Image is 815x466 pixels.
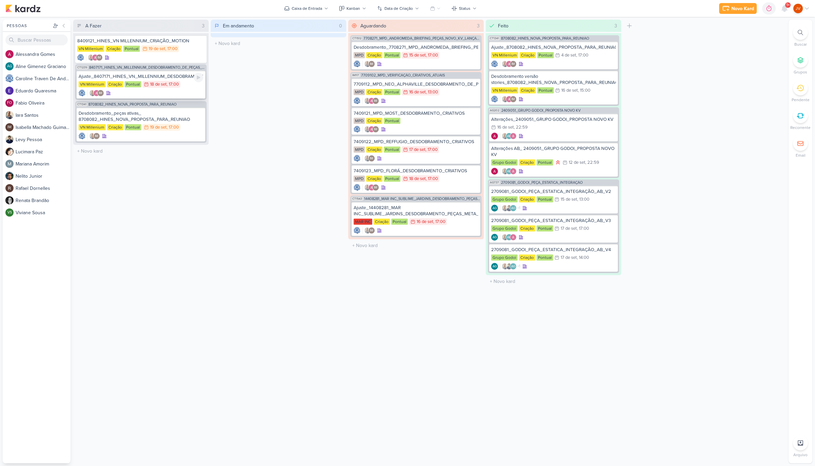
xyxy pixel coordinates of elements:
div: Colaboradores: Iara Santos, Aline Gimenez Graciano, Alessandra Gomes [500,234,517,241]
div: Desdobramento_7708271_MPD_ANDROMEDA_BRIEFING_PEÇAS_NOVO_KV_LANÇAMENTO [354,44,478,50]
div: VN Millenium [491,52,518,58]
div: Ajuste_14408281_MAR INC_SUBLIME_JARDINS_DESDOBRAMENTO_PEÇAS_META_ADS [354,205,478,217]
img: Alessandra Gomes [510,234,517,241]
span: CT1341 [489,37,500,40]
div: , 17:00 [425,148,438,152]
div: Criação [366,89,382,95]
div: MPD [354,89,365,95]
div: Criação [366,52,382,58]
div: 19 de set [149,47,165,51]
div: Criador(a): Caroline Traven De Andrade [354,184,360,191]
img: Alessandra Gomes [368,184,375,191]
div: 12 de set [569,160,585,165]
div: Isabella Machado Guimarães [368,61,375,67]
span: 7708271_MPD_ANDROMEDA_BRIEFING_PEÇAS_NOVO_KV_LANÇAMENTO [363,37,480,40]
div: , 17:00 [165,47,177,51]
img: Levy Pessoa [5,135,14,143]
img: Iara Santos [502,133,508,139]
p: AG [511,207,516,210]
div: 7709112_MPD_NEO_ALPHAVILLE_DESDOBRAMENTO_DE_PEÇAS [354,81,478,87]
span: CT1239 [77,66,88,69]
div: Criador(a): Caroline Traven De Andrade [354,97,360,104]
div: Isabella Machado Guimarães [368,155,375,162]
img: Caroline Traven De Andrade [491,96,498,103]
div: Pontual [384,52,400,58]
div: A l e s s a n d r a G o m e s [16,51,70,58]
div: Alterações_2409051_GRUPO GODOI_PROPOSTA NOVO KV [491,116,616,123]
span: +1 [517,264,520,269]
span: 2409051_GRUPO GODOI_PROPOSTA NOVO KV [501,109,581,112]
div: Desdobramento_peças ativas_ 8708082_HINES_NOVA_PROPOSTA_PARA_REUNIAO [79,110,203,123]
div: VN Millenium [79,124,106,130]
div: Pontual [125,81,141,87]
div: Criador(a): Caroline Traven De Andrade [491,96,498,103]
div: Pontual [125,124,141,130]
div: 19 de set [150,125,167,130]
p: IM [370,63,373,66]
div: V i v i a n e S o u s a [16,209,70,216]
p: IM [7,126,12,129]
div: Isabella Machado Guimarães [96,54,103,61]
div: MPD [354,147,365,153]
p: Email [796,152,806,158]
div: Criador(a): Caroline Traven De Andrade [79,133,85,139]
p: AG [493,207,497,210]
img: Caroline Traven De Andrade [354,184,360,191]
img: Levy Pessoa [506,263,513,270]
div: L e v y P e s s o a [16,136,70,143]
span: 8708082_HINES_NOVA_PROPOSTA_PARA_REUNIAO [88,103,176,106]
p: Recorrente [790,125,811,131]
div: , 17:00 [426,177,438,181]
div: Colaboradores: Iara Santos, Isabella Machado Guimarães [362,155,375,162]
div: , 15:00 [578,88,590,93]
img: Iara Santos [502,168,508,175]
img: Alessandra Gomes [491,168,498,175]
div: Joney Viana [793,4,803,13]
div: Colaboradores: Iara Santos, Isabella Machado Guimarães [87,133,100,139]
div: Isabella Machado Guimarães [368,227,375,234]
div: Colaboradores: Iara Santos, Alessandra Gomes, Isabella Machado Guimarães [500,61,517,67]
div: Colaboradores: Iara Santos, Isabella Machado Guimarães [362,61,375,67]
img: Iara Santos [364,155,371,162]
input: + Novo kard [212,39,345,48]
div: Ajuste_8708082_HINES_NOVA_PROPOSTA_PARA_REUNIAO [491,44,616,50]
div: Isabella Machado Guimarães [372,126,379,133]
p: IM [99,92,102,95]
div: 17 de set [561,226,577,231]
div: Grupo Godoi [491,196,518,202]
img: Alessandra Gomes [368,97,375,104]
div: I s a b e l l a M a c h a d o G u i m a r ã e s [16,124,70,131]
button: Novo Kard [719,3,757,14]
img: Caroline Traven De Andrade [77,54,84,61]
img: Renata Brandão [5,196,14,204]
div: 17 de set [561,256,577,260]
div: Aline Gimenez Graciano [506,234,513,241]
div: Criador(a): Caroline Traven De Andrade [491,61,498,67]
div: Colaboradores: Iara Santos, Alessandra Gomes, Isabella Machado Guimarães [87,90,104,96]
img: Iara Santos [364,126,371,133]
div: Criação [106,46,122,52]
p: AG [507,170,511,173]
div: R e n a t a B r a n d ã o [16,197,70,204]
div: I a r a S a n t o s [16,112,70,119]
div: Fabio Oliveira [5,99,14,107]
img: Iara Santos [502,263,508,270]
div: Criação [366,147,382,153]
p: IM [374,99,377,103]
div: Criador(a): Caroline Traven De Andrade [354,227,360,234]
div: Ligar relógio [194,73,203,82]
img: Alessandra Gomes [93,90,100,96]
img: Iara Santos [502,96,508,103]
div: Criação [374,219,390,225]
img: Caroline Traven De Andrade [354,97,360,104]
div: Colaboradores: Iara Santos, Levy Pessoa, Aline Gimenez Graciano, Alessandra Gomes [500,205,520,212]
div: , 17:00 [167,82,179,87]
div: , 17:00 [577,226,589,231]
img: Alessandra Gomes [368,126,375,133]
div: Criador(a): Caroline Traven De Andrade [354,61,360,67]
p: IM [511,63,515,66]
div: Criação [519,254,535,261]
div: Pontual [537,196,553,202]
span: CT1543 [352,197,363,201]
p: IM [370,229,373,232]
